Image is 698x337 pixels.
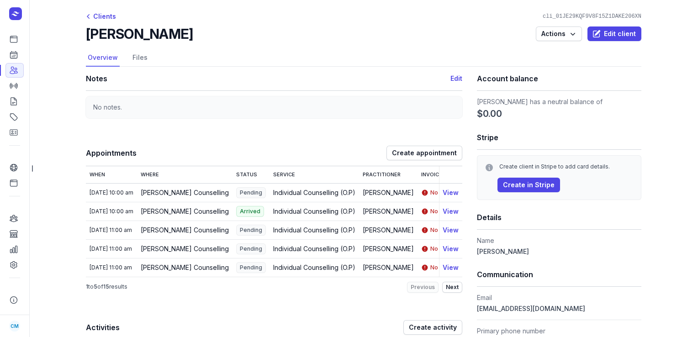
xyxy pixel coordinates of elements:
[86,49,641,67] nav: Tabs
[236,225,266,236] span: Pending
[236,262,266,273] span: Pending
[430,226,459,234] span: No invoice
[137,221,233,239] td: [PERSON_NAME] Counselling
[443,206,459,217] button: View
[587,26,641,41] button: Edit client
[86,11,116,22] div: Clients
[536,26,582,41] button: Actions
[233,166,270,183] th: Status
[90,226,133,234] div: [DATE] 11:00 am
[86,72,450,85] h1: Notes
[409,322,457,333] span: Create activity
[86,26,193,42] h2: [PERSON_NAME]
[477,292,641,303] dt: Email
[477,72,641,85] h1: Account balance
[477,211,641,224] h1: Details
[270,239,359,258] td: Individual Counselling (O.P)
[86,283,88,290] span: 1
[137,258,233,277] td: [PERSON_NAME] Counselling
[137,202,233,221] td: [PERSON_NAME] Counselling
[430,264,459,271] span: No invoice
[11,321,19,332] span: CM
[450,73,462,84] button: Edit
[541,28,576,39] span: Actions
[503,179,555,190] span: Create in Stripe
[359,202,418,221] td: [PERSON_NAME]
[499,163,634,170] div: Create client in Stripe to add card details.
[477,268,641,281] h1: Communication
[103,283,109,290] span: 15
[477,247,529,255] span: [PERSON_NAME]
[477,326,641,337] dt: Primary phone number
[90,208,133,215] div: [DATE] 10:00 am
[90,245,133,253] div: [DATE] 11:00 am
[236,206,264,217] span: Arrived
[270,258,359,277] td: Individual Counselling (O.P)
[497,178,560,192] button: Create in Stripe
[270,183,359,202] td: Individual Counselling (O.P)
[359,166,418,183] th: Practitioner
[137,183,233,202] td: [PERSON_NAME] Counselling
[90,264,133,271] div: [DATE] 11:00 am
[137,166,233,183] th: Where
[430,189,459,196] span: No invoice
[477,305,585,312] span: [EMAIL_ADDRESS][DOMAIN_NAME]
[359,258,418,277] td: [PERSON_NAME]
[430,245,459,253] span: No invoice
[270,221,359,239] td: Individual Counselling (O.P)
[359,239,418,258] td: [PERSON_NAME]
[407,282,439,293] button: Previous
[442,282,462,293] button: Next
[593,28,636,39] span: Edit client
[86,321,403,334] h1: Activities
[86,49,120,67] a: Overview
[86,283,127,290] p: to of results
[392,147,457,158] span: Create appointment
[359,183,418,202] td: [PERSON_NAME]
[539,13,645,20] div: cli_01JE29KQF9V8F15Z1DAKE206XN
[90,189,133,196] div: [DATE] 10:00 am
[477,131,641,144] h1: Stripe
[411,284,435,291] span: Previous
[359,221,418,239] td: [PERSON_NAME]
[94,283,97,290] span: 5
[131,49,149,67] a: Files
[477,107,502,120] span: $0.00
[477,98,603,105] span: [PERSON_NAME] has a neutral balance of
[443,187,459,198] button: View
[270,166,359,183] th: Service
[236,243,266,254] span: Pending
[236,187,266,198] span: Pending
[418,166,463,183] th: Invoice
[270,202,359,221] td: Individual Counselling (O.P)
[93,103,122,111] span: No notes.
[443,225,459,236] button: View
[443,262,459,273] button: View
[446,284,459,291] span: Next
[137,239,233,258] td: [PERSON_NAME] Counselling
[443,243,459,254] button: View
[430,208,459,215] span: No invoice
[86,166,137,183] th: When
[86,147,386,159] h1: Appointments
[477,235,641,246] dt: Name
